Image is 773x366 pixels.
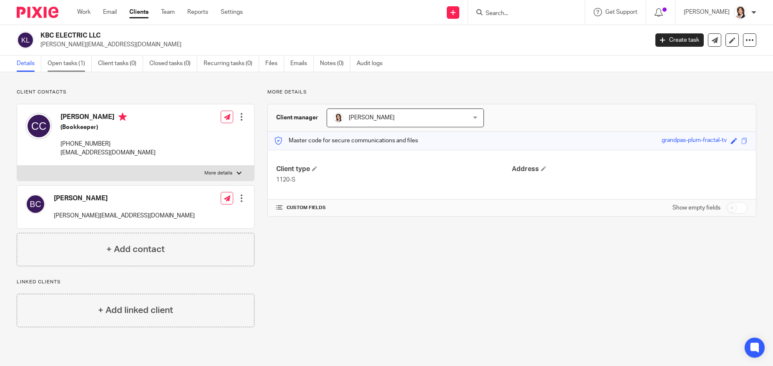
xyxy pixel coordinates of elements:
[40,40,643,49] p: [PERSON_NAME][EMAIL_ADDRESS][DOMAIN_NAME]
[54,194,195,203] h4: [PERSON_NAME]
[485,10,560,18] input: Search
[98,304,173,317] h4: + Add linked client
[17,7,58,18] img: Pixie
[187,8,208,16] a: Reports
[357,56,389,72] a: Audit logs
[17,89,254,96] p: Client contacts
[672,204,720,212] label: Show empty fields
[655,33,704,47] a: Create task
[512,165,748,174] h4: Address
[221,8,243,16] a: Settings
[60,123,156,131] h5: (Bookkeeper)
[48,56,92,72] a: Open tasks (1)
[684,8,730,16] p: [PERSON_NAME]
[17,56,41,72] a: Details
[204,56,259,72] a: Recurring tasks (0)
[77,8,91,16] a: Work
[290,56,314,72] a: Emails
[161,8,175,16] a: Team
[320,56,350,72] a: Notes (0)
[265,56,284,72] a: Files
[129,8,149,16] a: Clients
[17,279,254,285] p: Linked clients
[204,170,232,177] p: More details
[54,212,195,220] p: [PERSON_NAME][EMAIL_ADDRESS][DOMAIN_NAME]
[734,6,747,19] img: BW%20Website%203%20-%20square.jpg
[276,165,512,174] h4: Client type
[333,113,343,123] img: BW%20Website%203%20-%20square.jpg
[149,56,197,72] a: Closed tasks (0)
[274,136,418,145] p: Master code for secure communications and files
[60,149,156,157] p: [EMAIL_ADDRESS][DOMAIN_NAME]
[103,8,117,16] a: Email
[40,31,522,40] h2: KBC ELECTRIC LLC
[605,9,637,15] span: Get Support
[662,136,727,146] div: grandpas-plum-fractal-tv
[25,194,45,214] img: svg%3E
[276,176,512,184] p: 1120-S
[106,243,165,256] h4: + Add contact
[98,56,143,72] a: Client tasks (0)
[276,204,512,211] h4: CUSTOM FIELDS
[267,89,756,96] p: More details
[25,113,52,139] img: svg%3E
[60,140,156,148] p: [PHONE_NUMBER]
[60,113,156,123] h4: [PERSON_NAME]
[17,31,34,49] img: svg%3E
[118,113,127,121] i: Primary
[349,115,395,121] span: [PERSON_NAME]
[276,114,318,122] h3: Client manager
